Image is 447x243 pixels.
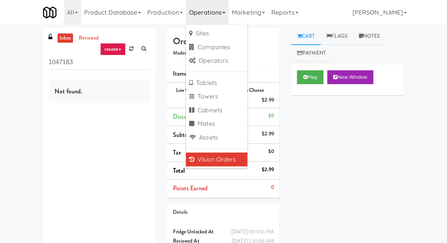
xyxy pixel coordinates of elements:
a: recent [100,43,126,55]
div: [DATE] 10:11:51 PM [231,227,274,237]
a: Notes [353,28,386,45]
span: Low Country Kettle Spicy Pimento Cheese [176,87,264,94]
a: Operators [186,54,248,68]
span: Tax [173,148,181,157]
a: Tablets [186,76,248,90]
a: Cart [291,28,321,45]
button: Play [297,70,324,84]
a: Vision Orders [186,153,248,166]
a: reviewed [77,33,101,43]
a: Flags [321,28,354,45]
div: $0 [268,111,274,121]
img: Micromart [43,6,56,19]
span: Not found. [55,87,83,96]
a: Payment [291,45,332,62]
div: 0 [271,183,274,192]
h5: Modern Vending Systems [173,50,274,56]
a: Towers [186,90,248,103]
span: Points Earned [173,184,208,193]
div: $2.99 [262,129,274,139]
div: Fridge Unlocked At [173,227,274,237]
div: $0 [268,147,274,156]
div: $2.99 [262,95,274,105]
input: Search vision orders [49,55,150,70]
span: Total [173,166,185,175]
a: Cabinets [186,103,248,117]
a: Assets [186,131,248,145]
a: Companies [186,40,248,54]
span: Items [173,69,204,78]
a: Mates [186,117,248,131]
div: $2.99 [262,165,274,175]
a: inbox [58,33,73,43]
span: Subtotal [173,130,195,139]
span: Discount [173,112,196,121]
div: Details [173,208,274,217]
a: Sites [186,27,248,40]
h4: Order # 1722972 [173,36,274,46]
button: New Window [327,70,374,84]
